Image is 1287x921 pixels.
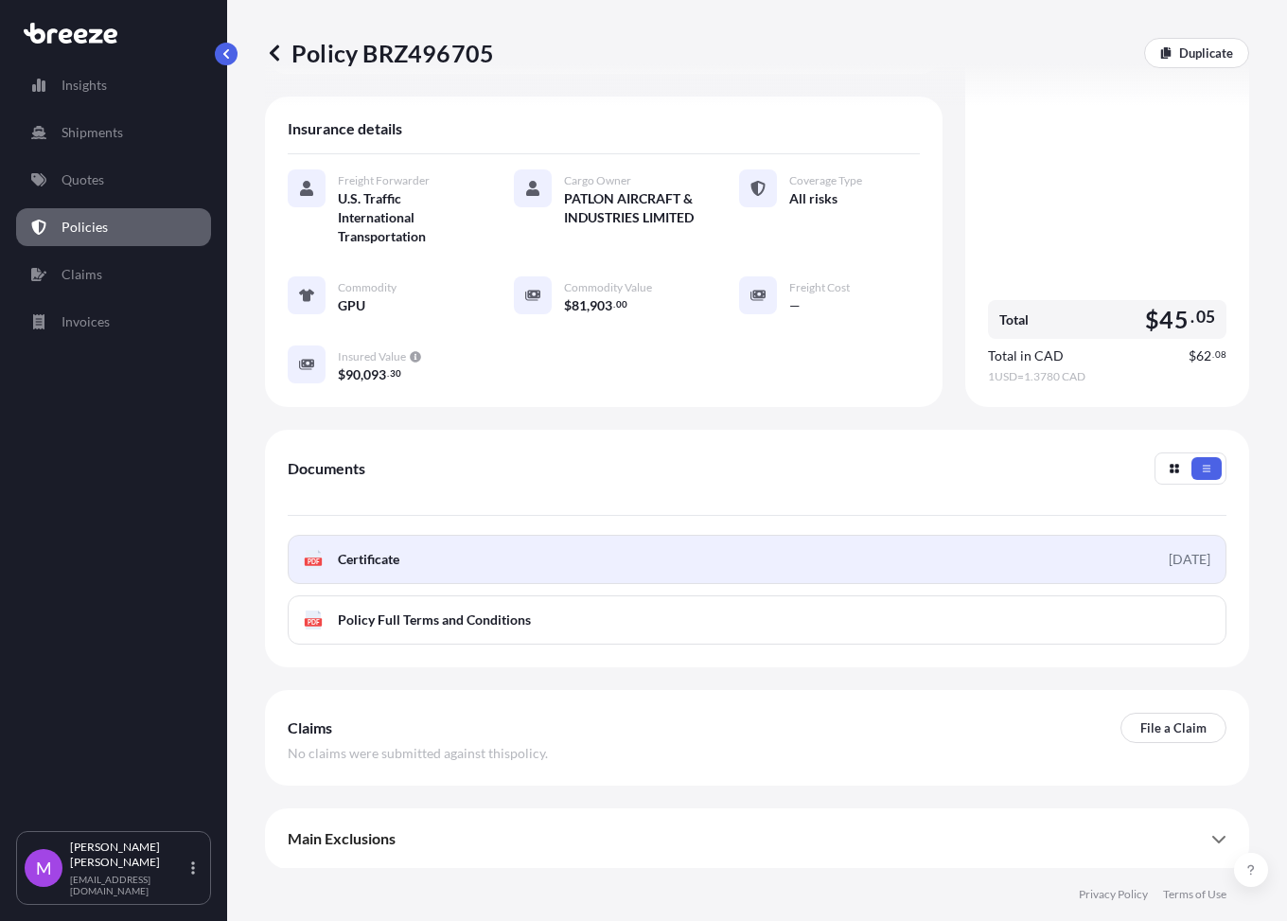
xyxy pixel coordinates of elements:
p: [EMAIL_ADDRESS][DOMAIN_NAME] [70,874,187,896]
span: Claims [288,718,332,737]
span: 08 [1215,351,1226,358]
span: Cargo Owner [564,173,631,188]
span: Coverage Type [789,173,862,188]
a: Privacy Policy [1079,887,1148,902]
span: 05 [1196,311,1215,323]
a: Policies [16,208,211,246]
text: PDF [308,619,320,626]
a: Quotes [16,161,211,199]
span: 30 [390,370,401,377]
span: Insurance details [288,119,402,138]
span: . [613,301,615,308]
span: 00 [616,301,627,308]
span: Freight Forwarder [338,173,430,188]
a: Invoices [16,303,211,341]
p: Policies [62,218,108,237]
span: U.S. Traffic International Transportation [338,189,468,246]
p: File a Claim [1140,718,1207,737]
a: Shipments [16,114,211,151]
span: . [1190,311,1194,323]
span: $ [338,368,345,381]
a: Insights [16,66,211,104]
span: Documents [288,459,365,478]
a: Duplicate [1144,38,1249,68]
span: GPU [338,296,365,315]
span: 90 [345,368,361,381]
p: Duplicate [1179,44,1233,62]
span: Insured Value [338,349,406,364]
span: $ [564,299,572,312]
span: PATLON AIRCRAFT & INDUSTRIES LIMITED [564,189,695,227]
span: Total in CAD [988,346,1064,365]
span: Main Exclusions [288,829,396,848]
span: 45 [1159,308,1188,331]
p: [PERSON_NAME] [PERSON_NAME] [70,840,187,870]
span: Commodity Value [564,280,652,295]
div: [DATE] [1169,550,1210,569]
span: Commodity [338,280,397,295]
span: Policy Full Terms and Conditions [338,611,531,629]
a: Terms of Use [1163,887,1226,902]
span: No claims were submitted against this policy . [288,744,548,763]
div: Main Exclusions [288,816,1226,861]
span: Certificate [338,550,399,569]
span: 903 [590,299,612,312]
span: 093 [363,368,386,381]
span: 81 [572,299,587,312]
span: 62 [1196,349,1211,363]
span: , [587,299,590,312]
a: File a Claim [1120,713,1226,743]
span: 1 USD = 1.3780 CAD [988,369,1226,384]
a: Claims [16,256,211,293]
p: Invoices [62,312,110,331]
span: M [36,859,52,877]
p: Insights [62,76,107,95]
span: All risks [789,189,837,208]
p: Shipments [62,123,123,142]
span: Freight Cost [789,280,850,295]
span: . [387,370,389,377]
span: $ [1189,349,1196,363]
p: Claims [62,265,102,284]
a: PDFCertificate[DATE] [288,535,1226,584]
p: Policy BRZ496705 [265,38,494,68]
p: Quotes [62,170,104,189]
span: , [361,368,363,381]
a: PDFPolicy Full Terms and Conditions [288,595,1226,645]
span: Total [999,310,1029,329]
span: . [1212,351,1214,358]
span: — [789,296,801,315]
text: PDF [308,558,320,565]
span: $ [1145,308,1159,331]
